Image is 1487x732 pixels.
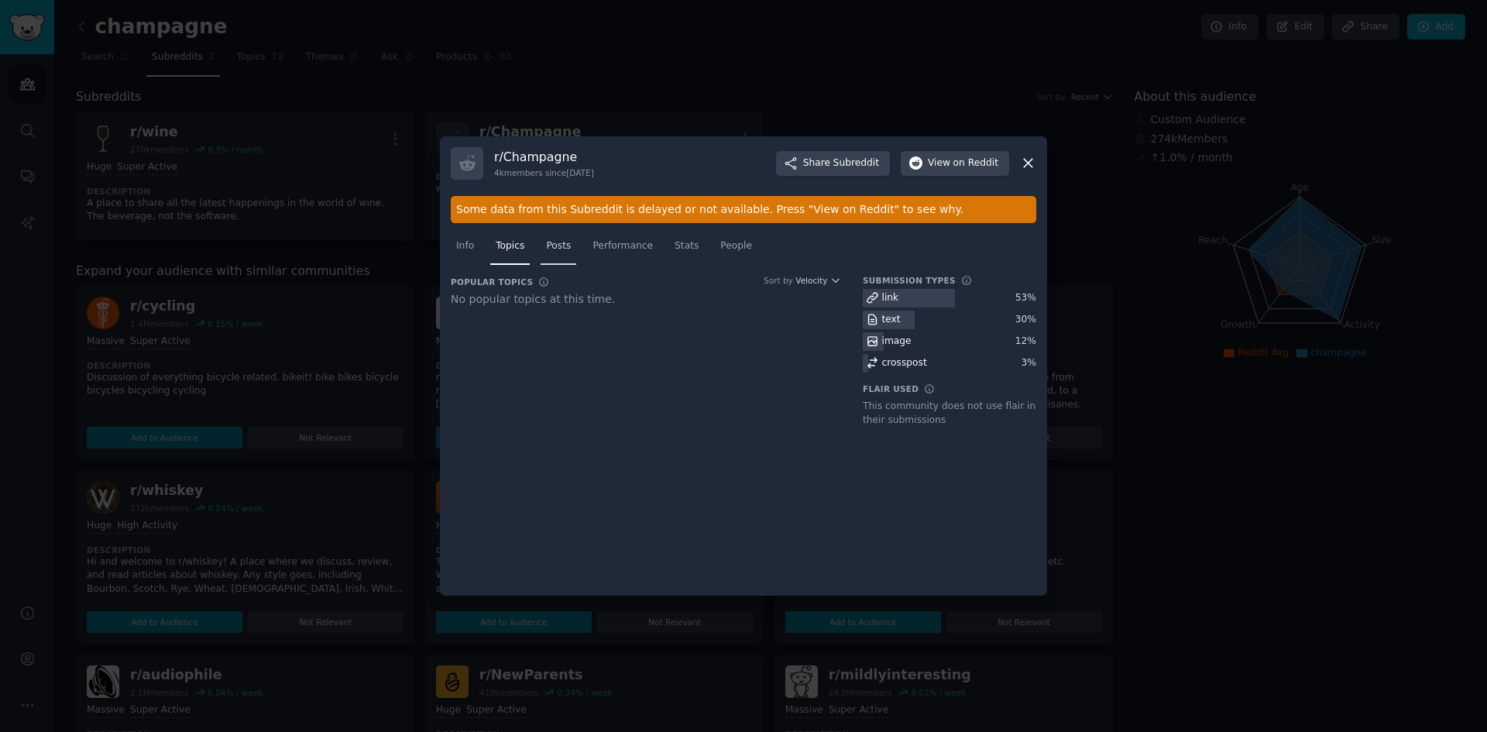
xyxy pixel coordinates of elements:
span: on Reddit [953,156,998,170]
span: Posts [546,239,571,253]
div: image [882,335,912,349]
span: Info [456,239,474,253]
div: No popular topics at this time. [451,291,841,308]
h3: Submission Types [863,275,956,286]
div: 12 % [1015,335,1036,349]
a: Posts [541,234,576,266]
h3: Popular Topics [451,277,533,287]
h3: Flair Used [863,383,919,394]
span: Performance [592,239,653,253]
button: Velocity [795,275,841,286]
span: Share [803,156,879,170]
div: Sort by [764,275,793,286]
a: Info [451,234,479,266]
button: Viewon Reddit [901,151,1009,176]
h3: r/ Champagne [494,149,594,165]
div: 53 % [1015,291,1036,305]
a: People [715,234,757,266]
div: text [882,313,901,327]
span: View [928,156,998,170]
div: link [882,291,899,305]
a: Stats [669,234,704,266]
a: Performance [587,234,658,266]
div: crosspost [882,356,927,370]
div: This community does not use flair in their submissions [863,400,1036,427]
span: People [720,239,752,253]
span: Velocity [795,275,827,286]
div: 4k members since [DATE] [494,167,594,178]
button: ShareSubreddit [776,151,890,176]
div: 30 % [1015,313,1036,327]
a: Topics [490,234,530,266]
span: Topics [496,239,524,253]
span: Subreddit [833,156,879,170]
div: Some data from this Subreddit is delayed or not available. Press "View on Reddit" to see why. [451,196,1036,223]
div: 3 % [1022,356,1036,370]
span: Stats [675,239,699,253]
